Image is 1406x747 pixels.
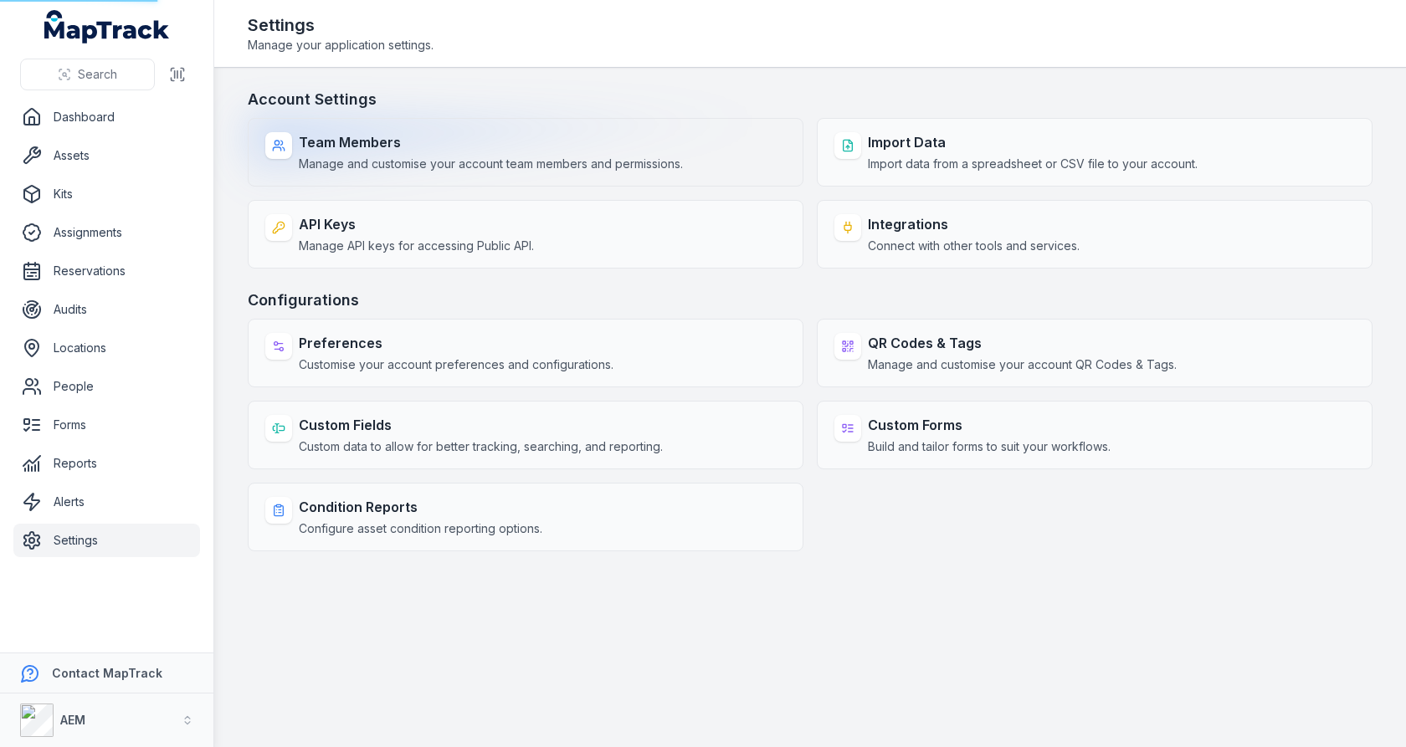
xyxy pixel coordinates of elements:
span: Manage and customise your account QR Codes & Tags. [868,356,1177,373]
a: Forms [13,408,200,442]
span: Search [78,66,117,83]
a: API KeysManage API keys for accessing Public API. [248,200,803,269]
h3: Configurations [248,289,1373,312]
a: Settings [13,524,200,557]
strong: Preferences [299,333,613,353]
a: QR Codes & TagsManage and customise your account QR Codes & Tags. [817,319,1373,387]
a: Condition ReportsConfigure asset condition reporting options. [248,483,803,551]
span: Manage and customise your account team members and permissions. [299,156,683,172]
a: Custom FieldsCustom data to allow for better tracking, searching, and reporting. [248,401,803,469]
a: Assignments [13,216,200,249]
a: Team MembersManage and customise your account team members and permissions. [248,118,803,187]
span: Connect with other tools and services. [868,238,1080,254]
span: Build and tailor forms to suit your workflows. [868,438,1111,455]
a: Custom FormsBuild and tailor forms to suit your workflows. [817,401,1373,469]
a: MapTrack [44,10,170,43]
span: Import data from a spreadsheet or CSV file to your account. [868,156,1198,172]
strong: Import Data [868,132,1198,152]
a: IntegrationsConnect with other tools and services. [817,200,1373,269]
a: Dashboard [13,100,200,134]
a: Reservations [13,254,200,288]
strong: Integrations [868,214,1080,234]
span: Custom data to allow for better tracking, searching, and reporting. [299,438,663,455]
h2: Settings [248,13,434,37]
a: People [13,370,200,403]
a: Audits [13,293,200,326]
span: Manage API keys for accessing Public API. [299,238,534,254]
strong: Custom Forms [868,415,1111,435]
strong: Team Members [299,132,683,152]
strong: QR Codes & Tags [868,333,1177,353]
strong: Contact MapTrack [52,666,162,680]
strong: Custom Fields [299,415,663,435]
a: Reports [13,447,200,480]
a: Import DataImport data from a spreadsheet or CSV file to your account. [817,118,1373,187]
button: Search [20,59,155,90]
span: Manage your application settings. [248,37,434,54]
a: Assets [13,139,200,172]
h3: Account Settings [248,88,1373,111]
a: Alerts [13,485,200,519]
a: Locations [13,331,200,365]
a: PreferencesCustomise your account preferences and configurations. [248,319,803,387]
strong: API Keys [299,214,534,234]
strong: Condition Reports [299,497,542,517]
span: Configure asset condition reporting options. [299,520,542,537]
a: Kits [13,177,200,211]
span: Customise your account preferences and configurations. [299,356,613,373]
strong: AEM [60,713,85,727]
